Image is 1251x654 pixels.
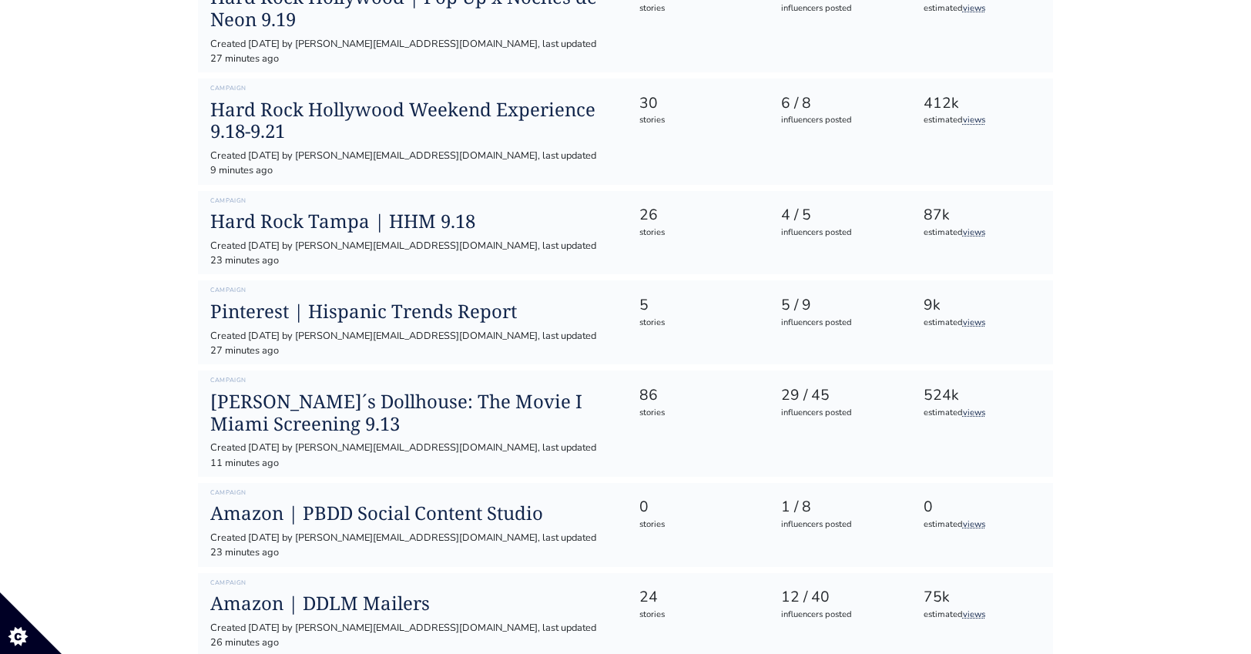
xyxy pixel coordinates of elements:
[639,204,754,226] div: 26
[781,114,896,127] div: influencers posted
[639,226,754,240] div: stories
[781,496,896,518] div: 1 / 8
[639,518,754,532] div: stories
[210,37,614,66] div: Created [DATE] by [PERSON_NAME][EMAIL_ADDRESS][DOMAIN_NAME], last updated 27 minutes ago
[210,239,614,268] div: Created [DATE] by [PERSON_NAME][EMAIL_ADDRESS][DOMAIN_NAME], last updated 23 minutes ago
[924,317,1038,330] div: estimated
[924,496,1038,518] div: 0
[781,407,896,420] div: influencers posted
[963,317,985,328] a: views
[924,518,1038,532] div: estimated
[963,114,985,126] a: views
[781,226,896,240] div: influencers posted
[781,2,896,15] div: influencers posted
[639,92,754,115] div: 30
[639,609,754,622] div: stories
[781,384,896,407] div: 29 / 45
[924,2,1038,15] div: estimated
[639,407,754,420] div: stories
[963,226,985,238] a: views
[924,384,1038,407] div: 524k
[781,609,896,622] div: influencers posted
[924,609,1038,622] div: estimated
[924,114,1038,127] div: estimated
[210,85,614,92] h6: Campaign
[639,496,754,518] div: 0
[781,92,896,115] div: 6 / 8
[639,384,754,407] div: 86
[963,518,985,530] a: views
[639,2,754,15] div: stories
[924,294,1038,317] div: 9k
[924,407,1038,420] div: estimated
[924,204,1038,226] div: 87k
[639,114,754,127] div: stories
[210,489,614,497] h6: Campaign
[781,586,896,609] div: 12 / 40
[210,502,614,525] a: Amazon | PBDD Social Content Studio
[210,300,614,323] a: Pinterest | Hispanic Trends Report
[210,592,614,615] a: Amazon | DDLM Mailers
[210,99,614,143] a: Hard Rock Hollywood Weekend Experience 9.18-9.21
[781,294,896,317] div: 5 / 9
[210,621,614,650] div: Created [DATE] by [PERSON_NAME][EMAIL_ADDRESS][DOMAIN_NAME], last updated 26 minutes ago
[210,329,614,358] div: Created [DATE] by [PERSON_NAME][EMAIL_ADDRESS][DOMAIN_NAME], last updated 27 minutes ago
[924,92,1038,115] div: 412k
[639,317,754,330] div: stories
[639,294,754,317] div: 5
[210,579,614,587] h6: Campaign
[210,149,614,178] div: Created [DATE] by [PERSON_NAME][EMAIL_ADDRESS][DOMAIN_NAME], last updated 9 minutes ago
[781,518,896,532] div: influencers posted
[963,407,985,418] a: views
[210,197,614,205] h6: Campaign
[210,287,614,294] h6: Campaign
[639,586,754,609] div: 24
[963,2,985,14] a: views
[210,210,614,233] a: Hard Rock Tampa | HHM 9.18
[781,317,896,330] div: influencers posted
[210,391,614,435] a: [PERSON_NAME]´s Dollhouse: The Movie I Miami Screening 9.13
[963,609,985,620] a: views
[781,204,896,226] div: 4 / 5
[924,586,1038,609] div: 75k
[210,441,614,470] div: Created [DATE] by [PERSON_NAME][EMAIL_ADDRESS][DOMAIN_NAME], last updated 11 minutes ago
[924,226,1038,240] div: estimated
[210,531,614,560] div: Created [DATE] by [PERSON_NAME][EMAIL_ADDRESS][DOMAIN_NAME], last updated 23 minutes ago
[210,377,614,384] h6: Campaign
